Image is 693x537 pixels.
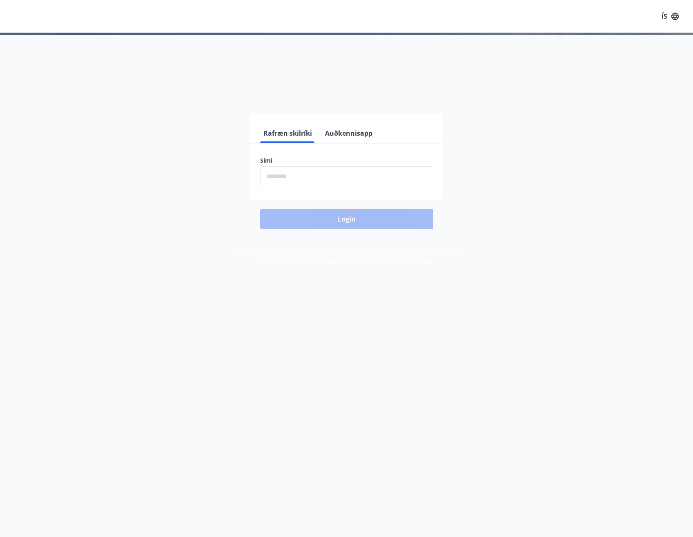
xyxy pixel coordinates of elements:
[260,123,315,143] button: Rafræn skilríki
[294,257,356,264] a: Persónuverndarstefna
[260,157,433,165] label: Sími
[322,123,376,143] button: Auðkennisapp
[62,49,631,80] h1: Félagavefur, Starfsmannafélag Kópavogs
[218,87,475,97] span: Vinsamlegast skráðu þig inn með rafrænum skilríkjum eða Auðkennisappi.
[236,248,457,264] span: Með því að skrá þig inn samþykkir þú að upplýsingar um þig séu meðhöndlaðar í samræmi við Starfsm...
[657,9,683,24] button: ÍS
